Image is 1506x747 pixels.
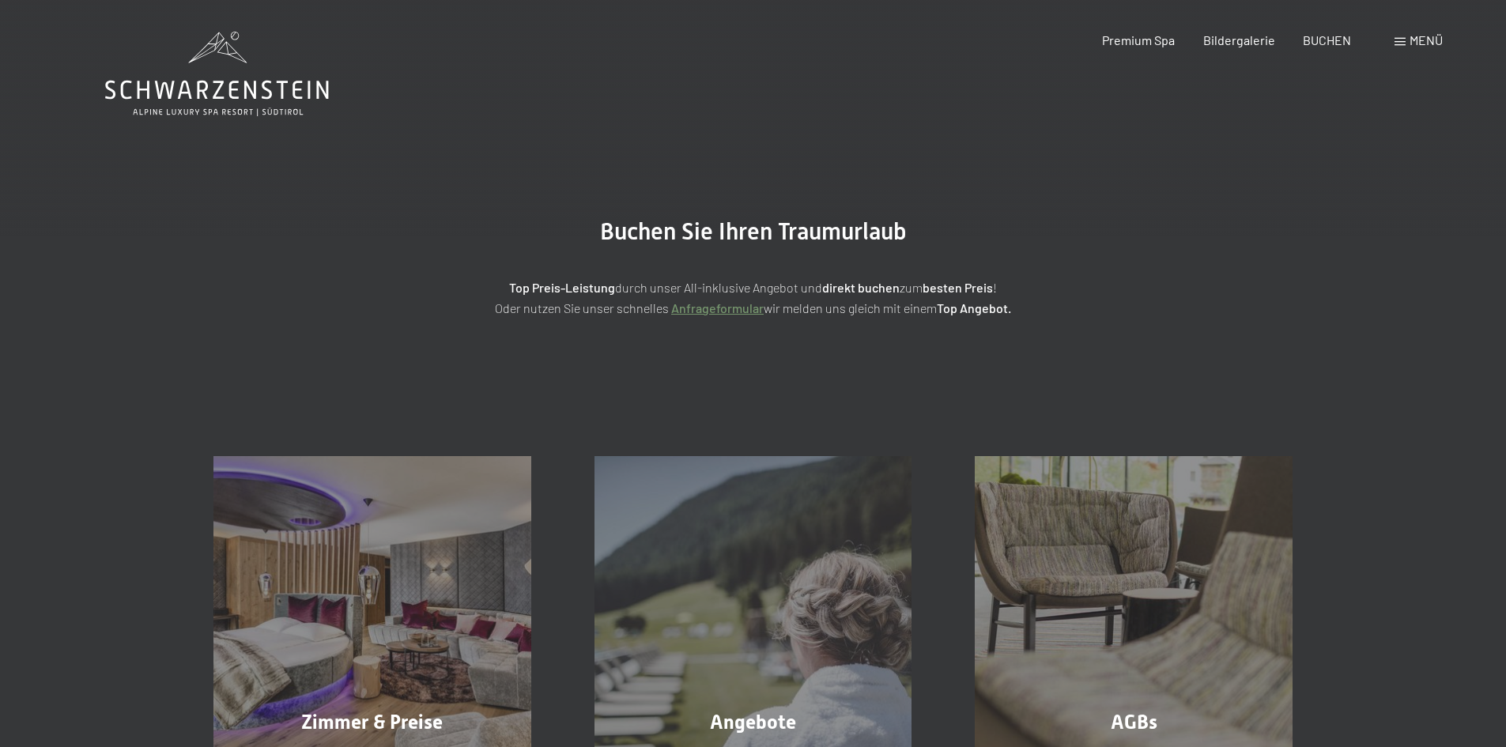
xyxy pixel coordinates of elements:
[1203,32,1275,47] a: Bildergalerie
[358,277,1149,318] p: durch unser All-inklusive Angebot und zum ! Oder nutzen Sie unser schnelles wir melden uns gleich...
[1102,32,1175,47] a: Premium Spa
[1303,32,1351,47] a: BUCHEN
[301,711,443,734] span: Zimmer & Preise
[1111,711,1157,734] span: AGBs
[671,300,764,315] a: Anfrageformular
[600,217,907,245] span: Buchen Sie Ihren Traumurlaub
[1410,32,1443,47] span: Menü
[923,280,993,295] strong: besten Preis
[937,300,1011,315] strong: Top Angebot.
[710,711,796,734] span: Angebote
[509,280,615,295] strong: Top Preis-Leistung
[822,280,900,295] strong: direkt buchen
